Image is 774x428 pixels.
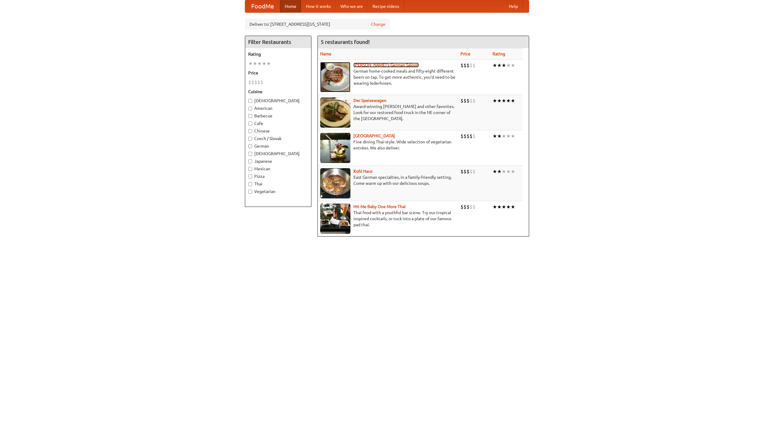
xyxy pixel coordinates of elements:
label: Pizza [248,173,308,179]
a: [GEOGRAPHIC_DATA] [353,133,395,138]
img: esthers.jpg [320,62,350,92]
p: East German specialties, in a family-friendly setting. Come warm up with our delicious soups. [320,174,456,186]
li: ★ [502,204,506,210]
li: $ [467,62,470,69]
li: $ [463,168,467,175]
h4: Filter Restaurants [245,36,311,48]
li: $ [467,168,470,175]
li: $ [470,133,473,139]
a: Rating [493,51,505,56]
li: ★ [497,204,502,210]
label: Thai [248,181,308,187]
li: $ [467,97,470,104]
a: Recipe videos [368,0,404,12]
li: ★ [506,204,511,210]
a: Who we are [336,0,368,12]
label: Vegetarian [248,188,308,194]
p: Award-winning [PERSON_NAME] and other favorites. Look for our restored food truck in the NE corne... [320,103,456,122]
a: How it works [301,0,336,12]
li: $ [460,204,463,210]
li: $ [251,79,254,86]
input: Czech / Slovak [248,137,252,141]
input: Mexican [248,167,252,171]
li: $ [470,62,473,69]
li: ★ [266,60,271,67]
li: ★ [506,168,511,175]
li: ★ [248,60,253,67]
p: Thai food with a youthful bar scene. Try our tropical inspired cocktails, or tuck into a plate of... [320,210,456,228]
li: ★ [253,60,257,67]
label: Czech / Slovak [248,136,308,142]
input: Barbecue [248,114,252,118]
input: Cafe [248,122,252,126]
li: ★ [506,133,511,139]
li: ★ [506,97,511,104]
a: Price [460,51,470,56]
li: ★ [497,168,502,175]
li: ★ [502,133,506,139]
li: $ [473,62,476,69]
a: Change [371,21,385,27]
a: [PERSON_NAME]'s German Saloon [353,63,419,67]
p: German home-cooked meals and fifty-eight different beers on tap. To get more authentic, you'd nee... [320,68,456,86]
a: Home [280,0,301,12]
li: $ [257,79,260,86]
input: [DEMOGRAPHIC_DATA] [248,152,252,156]
label: Japanese [248,158,308,164]
a: Der Speisewagen [353,98,386,103]
label: Barbecue [248,113,308,119]
li: $ [470,168,473,175]
li: ★ [262,60,266,67]
label: Cafe [248,120,308,126]
label: German [248,143,308,149]
li: $ [463,97,467,104]
li: ★ [497,133,502,139]
li: ★ [511,133,515,139]
li: $ [463,62,467,69]
ng-pluralize: 5 restaurants found! [321,39,370,45]
li: ★ [506,62,511,69]
input: Japanese [248,159,252,163]
input: Vegetarian [248,190,252,194]
p: Fine dining Thai-style. Wide selection of vegetarian entrées. We also deliver. [320,139,456,151]
li: ★ [493,62,497,69]
li: $ [470,97,473,104]
li: $ [460,62,463,69]
li: $ [460,97,463,104]
li: ★ [511,204,515,210]
h5: Cuisine [248,89,308,95]
li: ★ [502,62,506,69]
label: American [248,105,308,111]
img: satay.jpg [320,133,350,163]
h5: Rating [248,51,308,57]
li: ★ [493,168,497,175]
li: $ [463,133,467,139]
a: Name [320,51,331,56]
input: Thai [248,182,252,186]
a: Help [504,0,523,12]
li: ★ [511,97,515,104]
div: Deliver to: [STREET_ADDRESS][US_STATE] [245,19,390,30]
input: [DEMOGRAPHIC_DATA] [248,99,252,103]
label: Chinese [248,128,308,134]
a: Kohl Haus [353,169,372,174]
li: ★ [497,97,502,104]
li: ★ [497,62,502,69]
li: $ [473,97,476,104]
label: Mexican [248,166,308,172]
li: ★ [257,60,262,67]
li: ★ [502,97,506,104]
a: Hit Me Baby One More Thai [353,204,406,209]
li: $ [467,204,470,210]
input: German [248,144,252,148]
label: [DEMOGRAPHIC_DATA] [248,151,308,157]
li: $ [260,79,263,86]
li: $ [460,168,463,175]
li: ★ [511,168,515,175]
li: $ [460,133,463,139]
